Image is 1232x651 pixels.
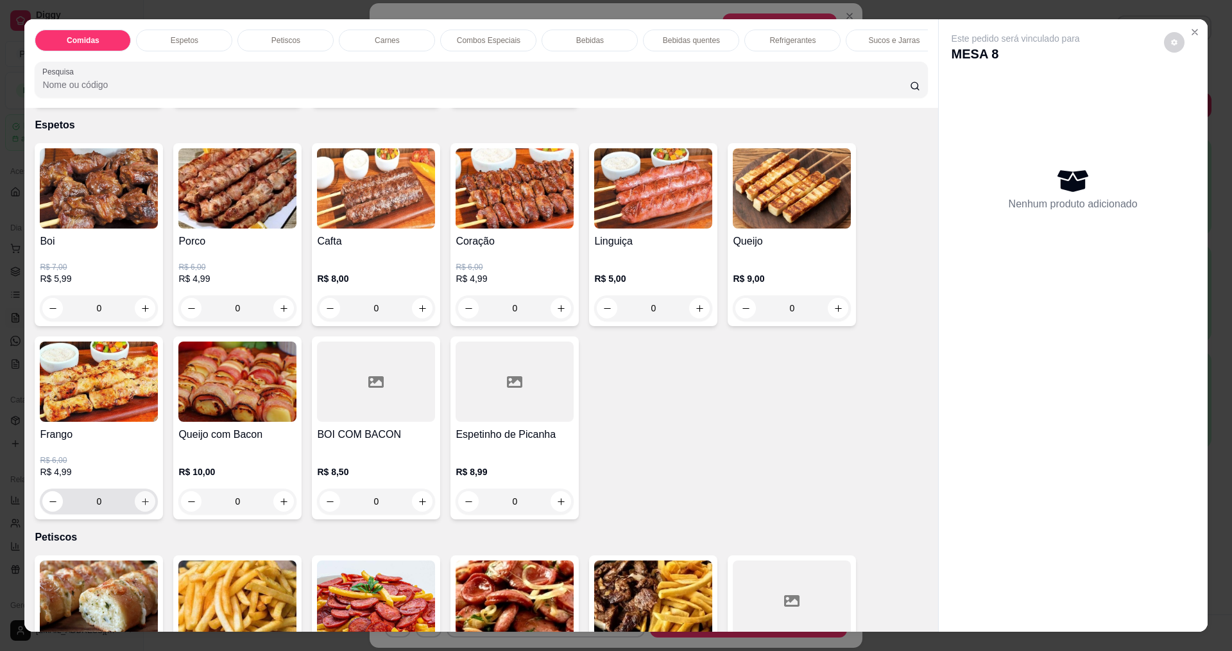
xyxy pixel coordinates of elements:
button: Close [1185,22,1205,42]
button: decrease-product-quantity [320,298,340,318]
p: R$ 8,99 [456,465,574,478]
h4: Queijo com Bacon [178,427,296,442]
img: product-image [317,148,435,229]
p: Bebidas [576,35,604,46]
p: MESA 8 [952,45,1080,63]
p: R$ 6,00 [178,262,296,272]
img: product-image [456,560,574,641]
p: R$ 6,00 [40,455,158,465]
button: increase-product-quantity [551,298,571,318]
img: product-image [733,148,851,229]
button: increase-product-quantity [412,491,432,512]
button: decrease-product-quantity [1164,32,1185,53]
p: Petiscos [35,530,927,545]
img: product-image [456,148,574,229]
button: increase-product-quantity [135,491,155,512]
button: increase-product-quantity [412,298,432,318]
img: product-image [594,148,712,229]
p: Nenhum produto adicionado [1009,196,1138,212]
p: R$ 4,99 [40,465,158,478]
p: Bebidas quentes [663,35,720,46]
button: increase-product-quantity [828,298,848,318]
p: Comidas [67,35,99,46]
p: Este pedido será vinculado para [952,32,1080,45]
img: product-image [40,342,158,422]
p: Refrigerantes [769,35,816,46]
button: increase-product-quantity [273,491,294,512]
h4: Boi [40,234,158,249]
h4: Coração [456,234,574,249]
button: decrease-product-quantity [735,298,756,318]
p: Petiscos [271,35,300,46]
p: Carnes [375,35,400,46]
h4: Espetinho de Picanha [456,427,574,442]
label: Pesquisa [42,66,78,77]
p: R$ 7,00 [40,262,158,272]
img: product-image [594,560,712,641]
button: decrease-product-quantity [458,298,479,318]
p: R$ 6,00 [456,262,574,272]
img: product-image [178,342,296,422]
p: R$ 5,00 [594,272,712,285]
p: Espetos [171,35,198,46]
p: R$ 8,00 [317,272,435,285]
img: product-image [40,560,158,641]
img: product-image [40,148,158,229]
button: decrease-product-quantity [597,298,617,318]
button: decrease-product-quantity [42,298,63,318]
p: R$ 10,00 [178,465,296,478]
img: product-image [178,148,296,229]
button: decrease-product-quantity [42,491,63,512]
img: product-image [178,560,296,641]
h4: Cafta [317,234,435,249]
p: R$ 9,00 [733,272,851,285]
p: R$ 5,99 [40,272,158,285]
button: decrease-product-quantity [458,491,479,512]
button: increase-product-quantity [689,298,710,318]
h4: Frango [40,427,158,442]
button: increase-product-quantity [551,491,571,512]
input: Pesquisa [42,78,909,91]
p: Espetos [35,117,927,133]
img: product-image [317,560,435,641]
h4: Porco [178,234,296,249]
h4: BOI COM BACON [317,427,435,442]
h4: Queijo [733,234,851,249]
h4: Linguiça [594,234,712,249]
button: decrease-product-quantity [320,491,340,512]
button: decrease-product-quantity [181,298,201,318]
p: R$ 4,99 [456,272,574,285]
p: R$ 4,99 [178,272,296,285]
button: increase-product-quantity [135,298,155,318]
p: Combos Especiais [457,35,520,46]
p: R$ 8,50 [317,465,435,478]
p: Sucos e Jarras [868,35,920,46]
button: increase-product-quantity [273,298,294,318]
button: decrease-product-quantity [181,491,201,512]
